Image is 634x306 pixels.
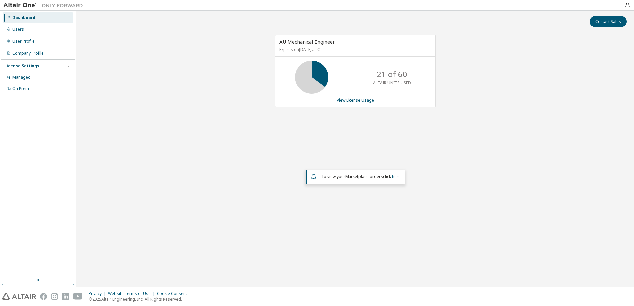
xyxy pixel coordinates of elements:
div: License Settings [4,63,39,69]
div: Company Profile [12,51,44,56]
span: AU Mechanical Engineer [279,38,335,45]
p: ALTAIR UNITS USED [373,80,411,86]
button: Contact Sales [590,16,627,27]
div: Managed [12,75,31,80]
img: youtube.svg [73,293,83,300]
img: Altair One [3,2,86,9]
img: linkedin.svg [62,293,69,300]
img: altair_logo.svg [2,293,36,300]
div: On Prem [12,86,29,91]
img: facebook.svg [40,293,47,300]
p: © 2025 Altair Engineering, Inc. All Rights Reserved. [89,296,191,302]
img: instagram.svg [51,293,58,300]
div: Website Terms of Use [108,291,157,296]
div: User Profile [12,39,35,44]
a: View License Usage [337,97,374,103]
div: Users [12,27,24,32]
div: Dashboard [12,15,35,20]
p: 21 of 60 [377,69,407,80]
p: Expires on [DATE] UTC [279,47,430,52]
div: Cookie Consent [157,291,191,296]
span: To view your click [321,174,401,179]
a: here [392,174,401,179]
div: Privacy [89,291,108,296]
em: Marketplace orders [345,174,383,179]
